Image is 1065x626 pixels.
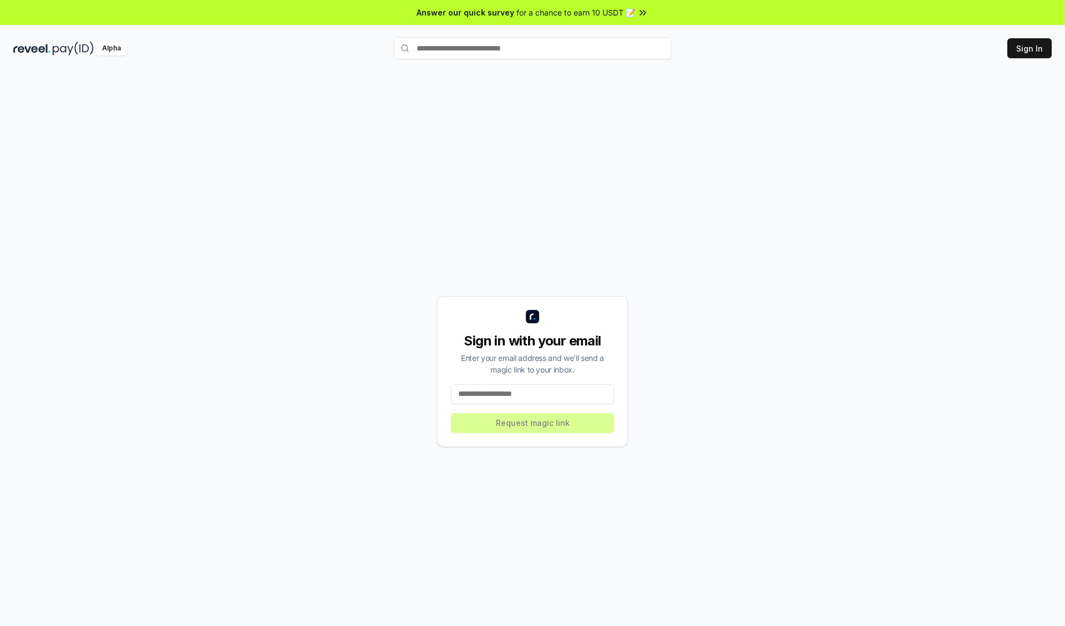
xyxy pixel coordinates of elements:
img: logo_small [526,310,539,323]
div: Sign in with your email [451,332,614,350]
button: Sign In [1007,38,1052,58]
div: Enter your email address and we’ll send a magic link to your inbox. [451,352,614,375]
img: reveel_dark [13,42,50,55]
span: for a chance to earn 10 USDT 📝 [516,7,635,18]
span: Answer our quick survey [417,7,514,18]
img: pay_id [53,42,94,55]
div: Alpha [96,42,127,55]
